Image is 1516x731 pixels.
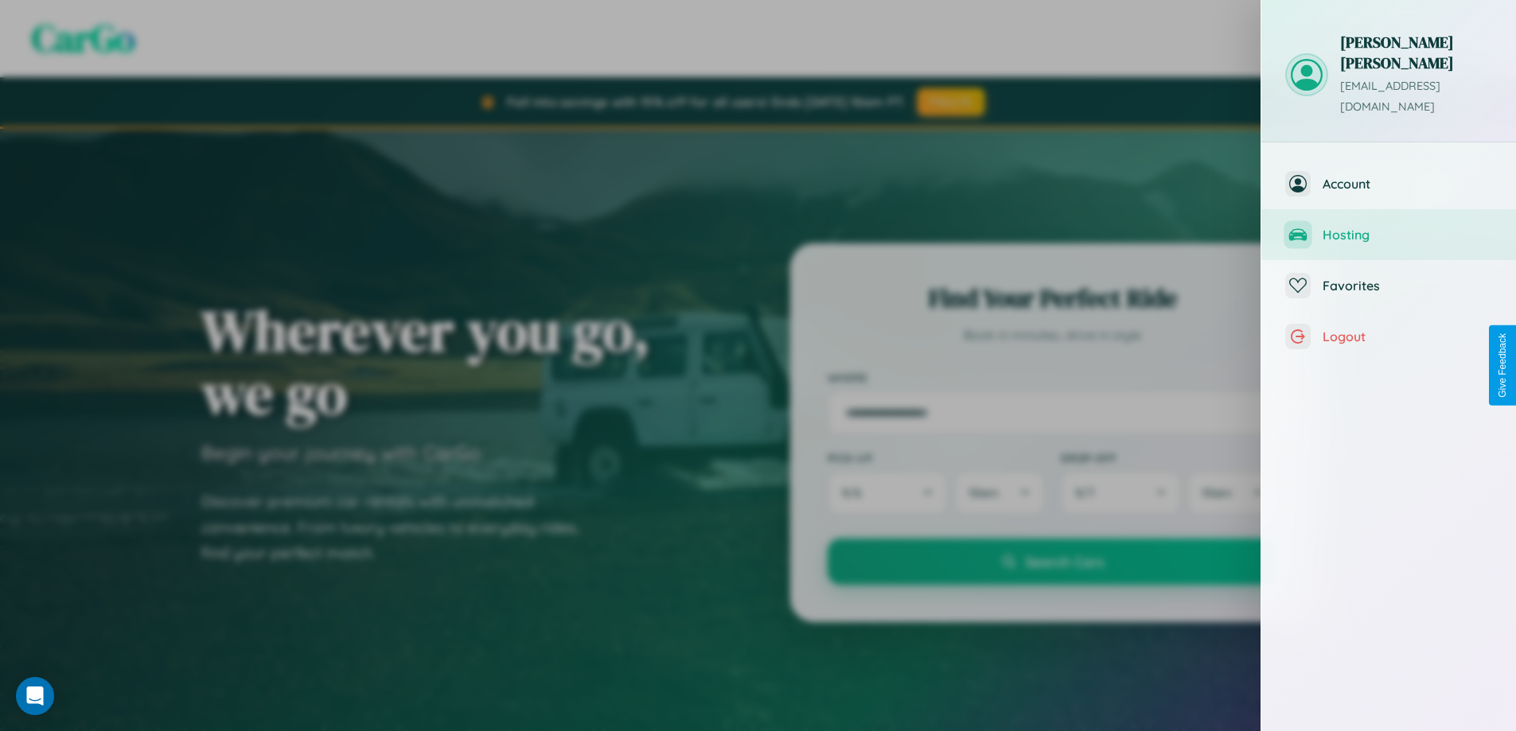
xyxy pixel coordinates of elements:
div: Give Feedback [1497,333,1508,398]
h3: [PERSON_NAME] [PERSON_NAME] [1340,32,1492,73]
p: [EMAIL_ADDRESS][DOMAIN_NAME] [1340,76,1492,118]
button: Logout [1261,311,1516,362]
div: Open Intercom Messenger [16,677,54,715]
button: Account [1261,158,1516,209]
button: Hosting [1261,209,1516,260]
span: Account [1323,176,1492,192]
span: Favorites [1323,278,1492,294]
span: Logout [1323,329,1492,344]
span: Hosting [1323,227,1492,243]
button: Favorites [1261,260,1516,311]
